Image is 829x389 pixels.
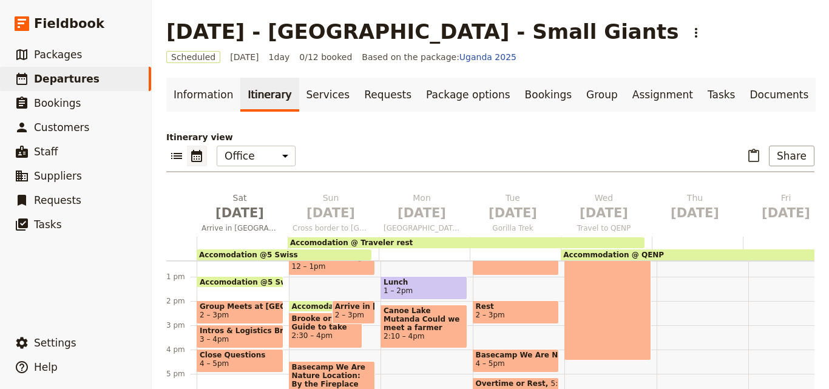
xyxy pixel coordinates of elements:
h2: Thu [657,192,733,222]
button: Paste itinerary item [743,146,764,166]
span: Staff [34,146,58,158]
span: Tasks [34,218,62,231]
span: Packages [34,49,82,61]
div: Cross border to [GEOGRAPHIC_DATA]12 – 1pm [289,252,376,276]
span: 2:10 – 4pm [384,332,464,340]
span: [DATE] [293,204,369,222]
div: Intros & Logistics Briefing3 – 4pm [197,325,283,348]
span: Basecamp We Are Nature Location: By the Fireplace [PERSON_NAME] Contreversial Legacy/Life Activis... [292,363,373,388]
span: Accomodation @ Traveler rest [292,302,420,310]
span: [DATE] [475,204,551,222]
div: 2 pm [166,296,197,306]
span: Canoe Lake Mutanda Could we meet a farmer here? [384,306,464,332]
span: [DATE] [748,204,824,222]
span: Travel to QENP [561,223,647,233]
span: Basecamp We Are Nature [476,351,557,359]
div: Lunch1 – 2pm [381,276,467,300]
div: 1 pm [166,272,197,282]
span: Arrive in [GEOGRAPHIC_DATA] [335,302,372,311]
span: Accomodation @ Traveler rest [290,238,413,247]
span: Group Meets at [GEOGRAPHIC_DATA] [200,302,280,311]
div: Rest2 – 3pm [473,300,560,324]
div: Basecamp We Are Nature4 – 5pm [473,349,560,373]
span: Accomodation @5 Swiss [199,251,298,259]
span: Lunch [384,278,464,286]
h2: Fri [748,192,824,222]
h2: Sun [293,192,369,222]
h2: Wed [566,192,642,222]
span: [DATE] [384,204,460,222]
div: 3 pm [166,320,197,330]
button: Sat [DATE]Arrive in [GEOGRAPHIC_DATA] [197,192,288,237]
span: 2 – 3pm [200,311,229,319]
h2: Tue [475,192,551,222]
div: Close Questions4 – 5pm [197,349,283,373]
span: Requests [34,194,81,206]
span: Close Questions [200,351,280,359]
span: 0/12 booked [299,51,352,63]
span: [DATE] [230,51,259,63]
div: Accomodation @5 Swiss [197,276,283,288]
a: Requests [357,78,419,112]
span: 2 – 3pm [476,311,505,319]
span: 2 – 3pm [335,311,364,319]
a: Itinerary [240,78,299,112]
button: Share [769,146,814,166]
div: Game Drive9:30am – 4:30pm [564,191,651,360]
span: Cross border to [GEOGRAPHIC_DATA] [288,223,374,233]
button: Sun [DATE]Cross border to [GEOGRAPHIC_DATA] [288,192,379,237]
span: 2:30 – 4pm [292,331,359,340]
span: Customers [34,121,89,134]
span: Bookings [34,97,81,109]
span: Suppliers [34,170,82,182]
span: [DATE] [566,204,642,222]
h2: Sat [201,192,278,222]
div: 5 pm [166,369,197,379]
button: Tue [DATE]Gorilla Trek [470,192,561,237]
div: Group Meets at [GEOGRAPHIC_DATA]2 – 3pm [197,300,283,324]
div: 4 pm [166,345,197,354]
span: Rest [476,302,557,311]
span: Intros & Logistics Briefing [200,326,280,335]
a: Services [299,78,357,112]
button: List view [166,146,187,166]
div: Canoe Lake Mutanda Could we meet a farmer here?2:10 – 4pm [381,305,467,348]
button: Actions [686,22,706,43]
span: Scheduled [166,51,220,63]
span: Accomodation @5 Swiss [200,278,303,286]
a: Bookings [518,78,579,112]
button: Wed [DATE]Travel to QENP [561,192,652,237]
span: Help [34,361,58,373]
span: Based on the package: [362,51,516,63]
span: [DATE] [201,204,278,222]
div: Accomodation @5 Swiss [197,249,371,260]
h1: [DATE] - [GEOGRAPHIC_DATA] - Small Giants [166,19,678,44]
span: Brooke or Raw Guide to take walk into town, explore markets etc [292,314,359,331]
span: 12 – 1pm [292,262,326,271]
div: Brooke or Raw Guide to take walk into town, explore markets etc2:30 – 4pm [289,313,362,348]
span: Fieldbook [34,15,104,33]
button: Mon [DATE][GEOGRAPHIC_DATA] Visit [379,192,470,237]
span: Overtime or Rest [476,379,551,388]
button: Thu [DATE] [652,192,743,227]
a: Group [579,78,625,112]
span: Settings [34,337,76,349]
div: Arrive in [GEOGRAPHIC_DATA]2 – 3pm [332,300,375,324]
span: [DATE] [657,204,733,222]
span: 4 – 5pm [476,359,505,368]
button: Calendar view [187,146,207,166]
span: 3 – 4pm [200,335,229,343]
a: Documents [742,78,816,112]
span: 1 – 2pm [384,286,413,295]
a: Uganda 2025 [459,52,516,62]
span: Accommodation @ QENP [563,251,664,259]
p: Itinerary view [166,131,814,143]
span: [GEOGRAPHIC_DATA] Visit [379,223,465,233]
span: Arrive in [GEOGRAPHIC_DATA] [197,223,283,233]
a: Information [166,78,240,112]
span: Departures [34,73,100,85]
a: Package options [419,78,517,112]
div: Accomodation @ Traveler rest [289,300,362,312]
h2: Mon [384,192,460,222]
a: Tasks [700,78,743,112]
